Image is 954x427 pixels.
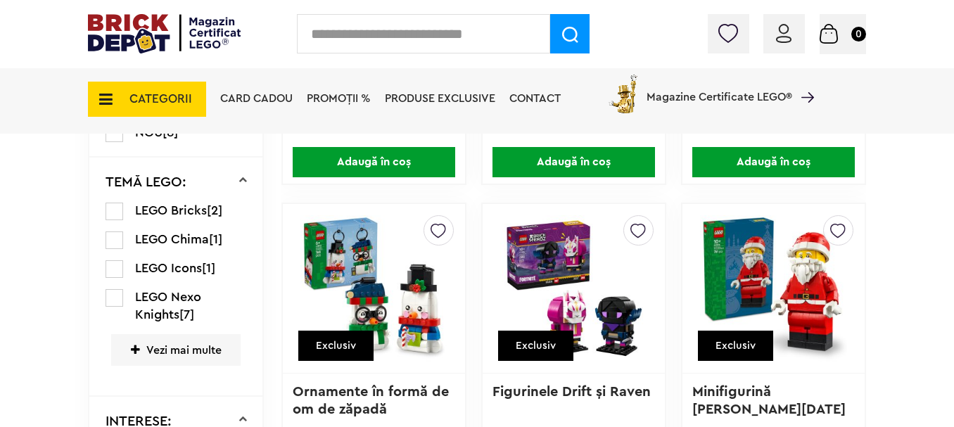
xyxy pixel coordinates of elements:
[698,331,773,361] div: Exclusiv
[135,262,202,274] span: LEGO Icons
[498,331,573,361] div: Exclusiv
[851,27,866,42] small: 0
[307,93,371,104] a: PROMOȚII %
[179,308,194,321] span: [7]
[385,93,495,104] a: Produse exclusive
[647,72,792,104] span: Magazine Certificate LEGO®
[129,93,192,105] span: CATEGORII
[283,147,465,177] a: Adaugă în coș
[792,74,814,85] a: Magazine Certificate LEGO®
[492,147,655,177] span: Adaugă în coș
[293,385,453,416] a: Ornamente în formă de om de zăpadă
[135,204,207,217] span: LEGO Bricks
[106,175,186,189] p: TEMĂ LEGO:
[202,262,215,274] span: [1]
[298,331,374,361] div: Exclusiv
[492,385,651,399] a: Figurinele Drift și Raven
[692,147,855,177] span: Adaugă în coș
[300,190,447,387] img: Ornamente în formă de om de zăpadă
[111,334,241,366] span: Vezi mai multe
[500,190,647,387] img: Figurinele Drift și Raven
[207,204,222,217] span: [2]
[700,190,847,387] img: Minifigurină Moș Crăciun supradimensionată
[483,147,665,177] a: Adaugă în coș
[209,233,222,246] span: [1]
[293,147,455,177] span: Adaugă în coș
[135,233,209,246] span: LEGO Chima
[509,93,561,104] a: Contact
[135,291,201,321] span: LEGO Nexo Knights
[682,147,865,177] a: Adaugă în coș
[220,93,293,104] a: Card Cadou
